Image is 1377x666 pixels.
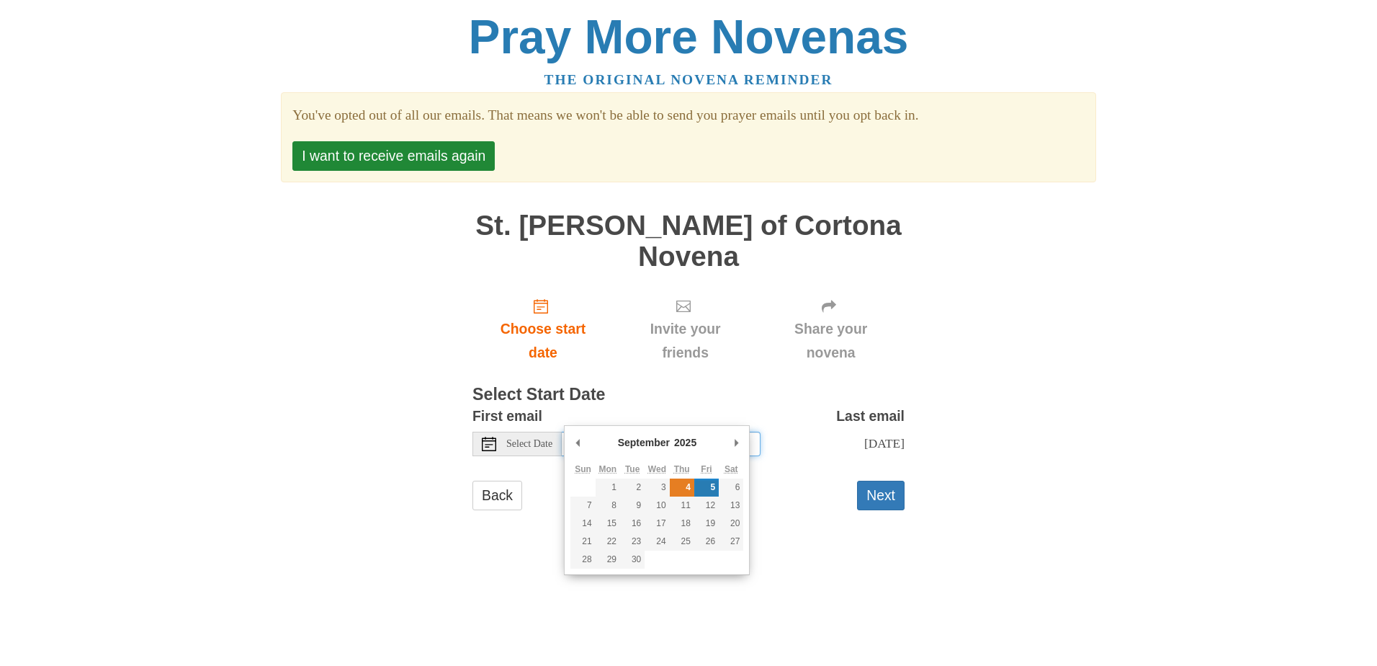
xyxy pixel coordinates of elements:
[596,533,620,551] button: 22
[725,464,738,474] abbr: Saturday
[575,464,591,474] abbr: Sunday
[472,404,542,428] label: First email
[670,497,694,515] button: 11
[472,210,905,272] h1: St. [PERSON_NAME] of Cortona Novena
[472,386,905,404] h3: Select Start Date
[625,464,640,474] abbr: Tuesday
[645,479,669,497] button: 3
[701,464,712,474] abbr: Friday
[570,432,585,453] button: Previous Month
[694,515,719,533] button: 19
[694,479,719,497] button: 5
[620,551,645,569] button: 30
[857,481,905,510] button: Next
[628,317,743,365] span: Invite your friends
[599,464,617,474] abbr: Monday
[596,497,620,515] button: 8
[292,104,1084,128] section: You've opted out of all our emails. That means we won't be able to send you prayer emails until y...
[472,481,522,510] a: Back
[648,464,666,474] abbr: Wednesday
[469,10,909,63] a: Pray More Novenas
[719,479,743,497] button: 6
[729,432,743,453] button: Next Month
[506,439,552,449] span: Select Date
[674,464,690,474] abbr: Thursday
[620,533,645,551] button: 23
[719,533,743,551] button: 27
[672,432,699,453] div: 2025
[645,533,669,551] button: 24
[771,317,890,365] span: Share your novena
[620,479,645,497] button: 2
[487,317,599,365] span: Choose start date
[596,515,620,533] button: 15
[570,515,595,533] button: 14
[645,497,669,515] button: 10
[292,141,495,171] button: I want to receive emails again
[596,551,620,569] button: 29
[620,515,645,533] button: 16
[620,497,645,515] button: 9
[616,432,672,453] div: September
[864,436,905,450] span: [DATE]
[645,515,669,533] button: 17
[836,404,905,428] label: Last email
[670,515,694,533] button: 18
[544,72,833,87] a: The original novena reminder
[694,497,719,515] button: 12
[596,479,620,497] button: 1
[570,551,595,569] button: 28
[570,497,595,515] button: 7
[614,286,757,372] div: Click "Next" to confirm your start date first.
[719,497,743,515] button: 13
[562,432,761,456] input: Use the arrow keys to pick a date
[472,286,614,372] a: Choose start date
[670,479,694,497] button: 4
[570,533,595,551] button: 21
[757,286,905,372] div: Click "Next" to confirm your start date first.
[670,533,694,551] button: 25
[719,515,743,533] button: 20
[694,533,719,551] button: 26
